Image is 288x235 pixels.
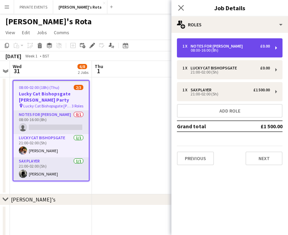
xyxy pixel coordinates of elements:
span: 2/3 [74,85,83,90]
span: Comms [54,29,69,36]
a: Jobs [34,28,50,37]
span: 6/8 [77,64,87,69]
app-card-role: Notes for [PERSON_NAME]0/108:00-16:00 (8h) [13,111,89,134]
div: £1 500.00 [253,88,270,92]
h3: Lucky Cat Bishopsgate [PERSON_NAME] Party [13,91,89,103]
span: 3 Roles [72,103,83,108]
button: Previous [177,152,214,165]
div: [PERSON_NAME]'s [11,196,56,203]
span: Thu [95,63,103,69]
span: View [5,29,15,36]
button: Next [245,152,283,165]
div: 1 x [182,88,191,92]
h1: [PERSON_NAME]'s Rota [5,16,92,27]
div: Sax Player [191,88,214,92]
app-card-role: Lucky Cat Bishopsgate1/121:00-02:00 (5h)[PERSON_NAME] [13,134,89,157]
div: BST [43,53,49,58]
div: £0.00 [260,66,270,70]
span: 31 [12,67,22,75]
span: Week 1 [23,53,40,58]
div: 1 x [182,44,191,49]
div: Roles [171,16,288,33]
a: Edit [19,28,33,37]
h3: Job Details [171,3,288,12]
span: Edit [22,29,30,36]
span: Jobs [37,29,47,36]
a: Comms [51,28,72,37]
span: Wed [13,63,22,69]
app-job-card: 08:00-02:00 (18h) (Thu)2/3Lucky Cat Bishopsgate [PERSON_NAME] Party Lucky Cat Bishopsgate [PERSON... [13,80,89,181]
button: [PERSON_NAME]'s Rota [53,0,107,14]
button: Add role [177,104,283,118]
div: Lucky Cat Bishopsgate [191,66,240,70]
span: 1 [94,67,103,75]
div: 08:00-16:00 (8h) [182,49,270,52]
a: View [3,28,18,37]
div: [DATE] [5,53,21,60]
td: £1 500.00 [239,121,283,132]
span: 08:00-02:00 (18h) (Thu) [19,85,59,90]
div: 21:00-02:00 (5h) [182,70,270,74]
button: PRIVATE EVENTS [14,0,53,14]
div: 2 Jobs [78,70,88,75]
app-card-role: Sax Player1/121:00-02:00 (5h)[PERSON_NAME] [13,157,89,181]
div: 21:00-02:00 (5h) [182,92,270,96]
td: Grand total [177,121,239,132]
span: Lucky Cat Bishopsgate [PERSON_NAME] Party [23,103,72,108]
div: £0.00 [260,44,270,49]
div: Notes for [PERSON_NAME] [191,44,245,49]
div: 1 x [182,66,191,70]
